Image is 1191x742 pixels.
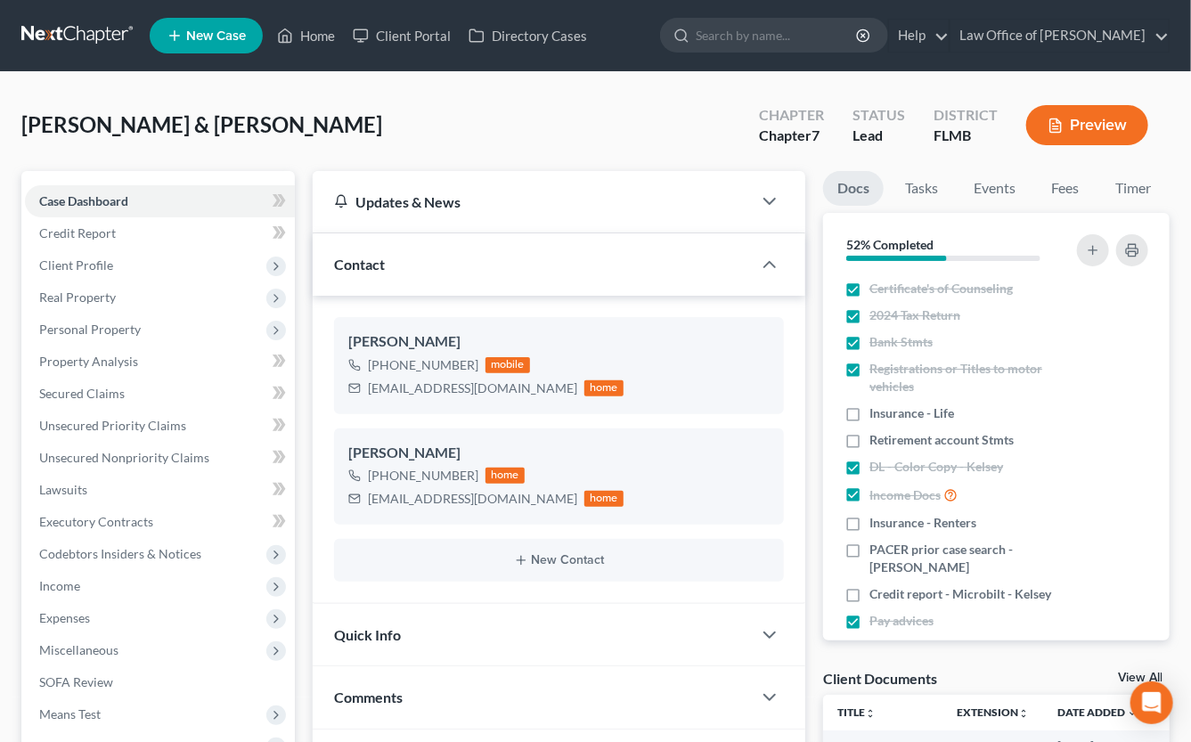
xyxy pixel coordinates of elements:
[869,612,934,630] span: Pay advices
[334,192,730,211] div: Updates & News
[584,380,624,396] div: home
[368,490,577,508] div: [EMAIL_ADDRESS][DOMAIN_NAME]
[25,474,295,506] a: Lawsuits
[39,322,141,337] span: Personal Property
[368,467,478,485] div: [PHONE_NUMBER]
[869,639,967,656] span: Appraisal reports
[25,346,295,378] a: Property Analysis
[934,105,998,126] div: District
[25,506,295,538] a: Executory Contracts
[485,357,530,373] div: mobile
[959,171,1030,206] a: Events
[869,280,1013,298] span: Certificate's of Counseling
[334,626,401,643] span: Quick Info
[869,458,1003,476] span: DL - Color Copy - Kelsey
[934,126,998,146] div: FLMB
[865,708,876,719] i: unfold_more
[812,126,820,143] span: 7
[39,674,113,689] span: SOFA Review
[1101,171,1165,206] a: Timer
[39,546,201,561] span: Codebtors Insiders & Notices
[348,443,770,464] div: [PERSON_NAME]
[344,20,460,52] a: Client Portal
[25,442,295,474] a: Unsecured Nonpriority Claims
[39,193,128,208] span: Case Dashboard
[39,482,87,497] span: Lawsuits
[39,386,125,401] span: Secured Claims
[39,289,116,305] span: Real Property
[869,360,1068,395] span: Registrations or Titles to motor vehicles
[39,450,209,465] span: Unsecured Nonpriority Claims
[25,378,295,410] a: Secured Claims
[39,642,118,657] span: Miscellaneous
[39,514,153,529] span: Executory Contracts
[846,237,934,252] strong: 52% Completed
[25,666,295,698] a: SOFA Review
[39,610,90,625] span: Expenses
[39,354,138,369] span: Property Analysis
[39,225,116,241] span: Credit Report
[39,257,113,273] span: Client Profile
[869,541,1068,576] span: PACER prior case search - [PERSON_NAME]
[39,418,186,433] span: Unsecured Priority Claims
[869,404,954,422] span: Insurance - Life
[1130,681,1173,724] div: Open Intercom Messenger
[869,486,941,504] span: Income Docs
[869,514,976,532] span: Insurance - Renters
[1118,672,1162,684] a: View All
[368,379,577,397] div: [EMAIL_ADDRESS][DOMAIN_NAME]
[25,410,295,442] a: Unsecured Priority Claims
[1018,708,1029,719] i: unfold_more
[25,185,295,217] a: Case Dashboard
[889,20,949,52] a: Help
[25,217,295,249] a: Credit Report
[957,705,1029,719] a: Extensionunfold_more
[1127,708,1138,719] i: expand_more
[869,431,1014,449] span: Retirement account Stmts
[759,126,824,146] div: Chapter
[348,553,770,567] button: New Contact
[696,19,859,52] input: Search by name...
[852,105,905,126] div: Status
[584,491,624,507] div: home
[334,256,385,273] span: Contact
[852,126,905,146] div: Lead
[869,306,960,324] span: 2024 Tax Return
[485,468,525,484] div: home
[869,333,933,351] span: Bank Stmts
[268,20,344,52] a: Home
[950,20,1169,52] a: Law Office of [PERSON_NAME]
[869,585,1051,603] span: Credit report - Microbilt - Kelsey
[1057,705,1138,719] a: Date Added expand_more
[368,356,478,374] div: [PHONE_NUMBER]
[348,331,770,353] div: [PERSON_NAME]
[1037,171,1094,206] a: Fees
[837,705,876,719] a: Titleunfold_more
[39,706,101,722] span: Means Test
[891,171,952,206] a: Tasks
[823,171,884,206] a: Docs
[823,669,937,688] div: Client Documents
[186,29,246,43] span: New Case
[21,111,382,137] span: [PERSON_NAME] & [PERSON_NAME]
[334,689,403,705] span: Comments
[1026,105,1148,145] button: Preview
[759,105,824,126] div: Chapter
[460,20,596,52] a: Directory Cases
[39,578,80,593] span: Income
